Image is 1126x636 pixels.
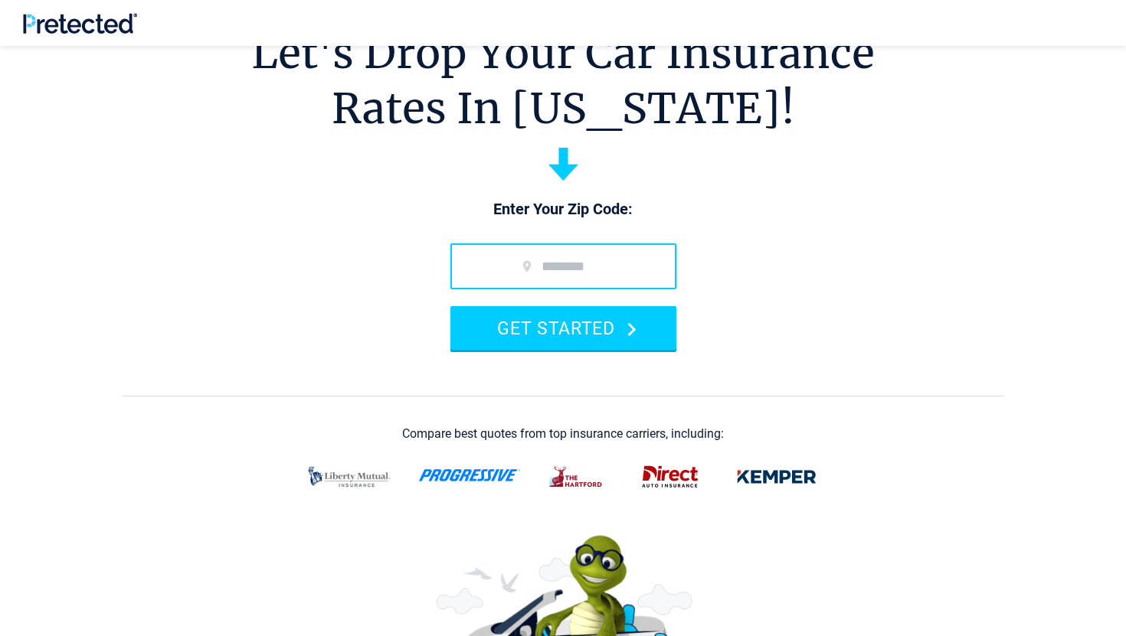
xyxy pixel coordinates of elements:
img: kemper [726,457,827,497]
img: direct [633,457,708,497]
p: Enter Your Zip Code: [435,199,692,220]
img: liberty [299,457,400,497]
button: GET STARTED [450,306,676,350]
img: Pretected Logo [23,13,137,34]
h1: Let's Drop Your Car Insurance Rates In [US_STATE]! [251,26,875,136]
img: thehartford [539,457,614,497]
input: zip code [450,243,676,289]
img: progressive [418,469,521,481]
div: Compare best quotes from top insurance carriers, including: [402,427,724,441]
